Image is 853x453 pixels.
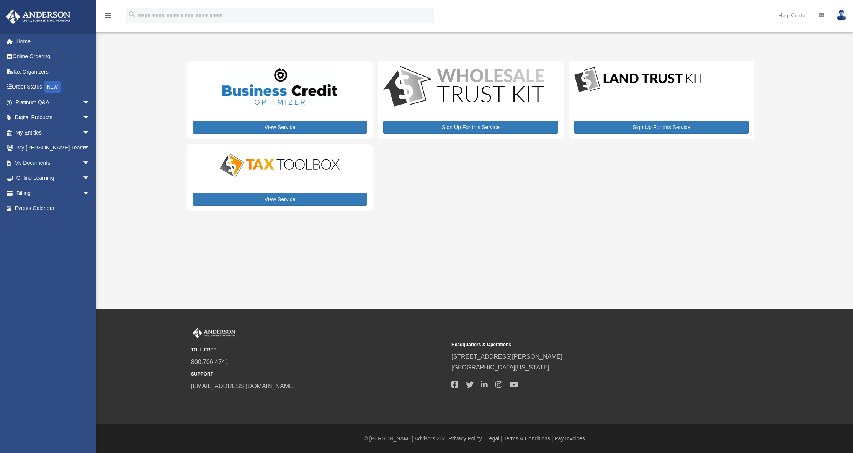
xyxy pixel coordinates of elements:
a: Terms & Conditions | [504,435,553,442]
a: Platinum Q&Aarrow_drop_down [5,95,101,110]
img: Anderson Advisors Platinum Portal [3,9,73,24]
span: arrow_drop_down [82,171,98,186]
span: arrow_drop_down [82,140,98,156]
a: Home [5,34,101,49]
a: View Service [193,121,367,134]
div: NEW [44,81,61,93]
a: Digital Productsarrow_drop_down [5,110,98,125]
small: SUPPORT [191,370,446,378]
span: arrow_drop_down [82,185,98,201]
span: arrow_drop_down [82,110,98,126]
a: My Entitiesarrow_drop_down [5,125,101,140]
a: Events Calendar [5,201,101,216]
a: menu [103,13,113,20]
a: My Documentsarrow_drop_down [5,155,101,171]
a: Tax Organizers [5,64,101,79]
i: menu [103,11,113,20]
span: arrow_drop_down [82,95,98,110]
a: My [PERSON_NAME] Teamarrow_drop_down [5,140,101,156]
img: Anderson Advisors Platinum Portal [191,328,237,338]
a: Sign Up For this Service [574,121,749,134]
a: Privacy Policy | [449,435,485,442]
i: search [128,10,136,19]
a: 800.706.4741 [191,359,229,365]
img: User Pic [836,10,847,21]
a: [EMAIL_ADDRESS][DOMAIN_NAME] [191,383,295,389]
div: © [PERSON_NAME] Advisors 2025 [96,434,853,443]
span: arrow_drop_down [82,125,98,141]
a: Order StatusNEW [5,79,101,95]
a: View Service [193,193,367,206]
a: Online Ordering [5,49,101,64]
a: Sign Up For this Service [383,121,558,134]
small: TOLL FREE [191,346,446,354]
small: Headquarters & Operations [451,341,706,349]
img: LandTrust_lgo-1.jpg [574,66,704,94]
a: Billingarrow_drop_down [5,185,101,201]
a: Legal | [486,435,502,442]
a: [GEOGRAPHIC_DATA][US_STATE] [451,364,549,371]
a: Online Learningarrow_drop_down [5,171,101,186]
span: arrow_drop_down [82,155,98,171]
a: [STREET_ADDRESS][PERSON_NAME] [451,353,562,360]
img: WS-Trust-Kit-lgo-1.jpg [383,66,544,108]
a: Pay Invoices [554,435,585,442]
